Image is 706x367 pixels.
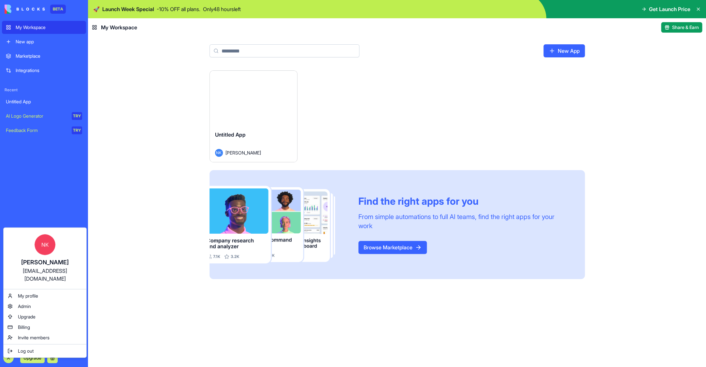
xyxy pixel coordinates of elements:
[72,126,82,134] div: TRY
[18,324,30,330] span: Billing
[10,258,80,267] div: [PERSON_NAME]
[6,98,82,105] div: Untitled App
[5,291,85,301] a: My profile
[18,293,38,299] span: My profile
[5,332,85,343] a: Invite members
[5,301,85,312] a: Admin
[18,348,34,354] span: Log out
[72,112,82,120] div: TRY
[6,127,67,134] div: Feedback Form
[35,234,55,255] span: NK
[18,303,31,310] span: Admin
[18,314,36,320] span: Upgrade
[18,334,50,341] span: Invite members
[10,267,80,283] div: [EMAIL_ADDRESS][DOMAIN_NAME]
[5,322,85,332] a: Billing
[5,229,85,288] a: NK[PERSON_NAME][EMAIL_ADDRESS][DOMAIN_NAME]
[2,87,86,93] span: Recent
[5,312,85,322] a: Upgrade
[6,113,67,119] div: AI Logo Generator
